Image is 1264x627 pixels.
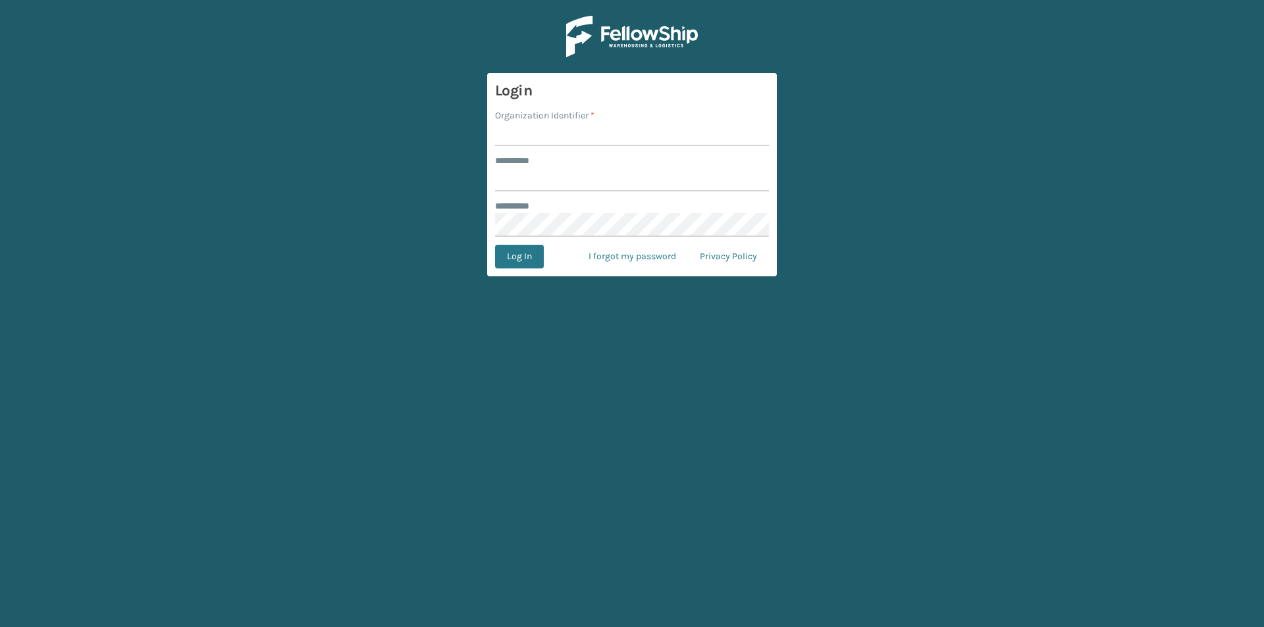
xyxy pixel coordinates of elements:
label: Organization Identifier [495,109,594,122]
a: Privacy Policy [688,245,769,268]
img: Logo [566,16,698,57]
h3: Login [495,81,769,101]
a: I forgot my password [577,245,688,268]
button: Log In [495,245,544,268]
